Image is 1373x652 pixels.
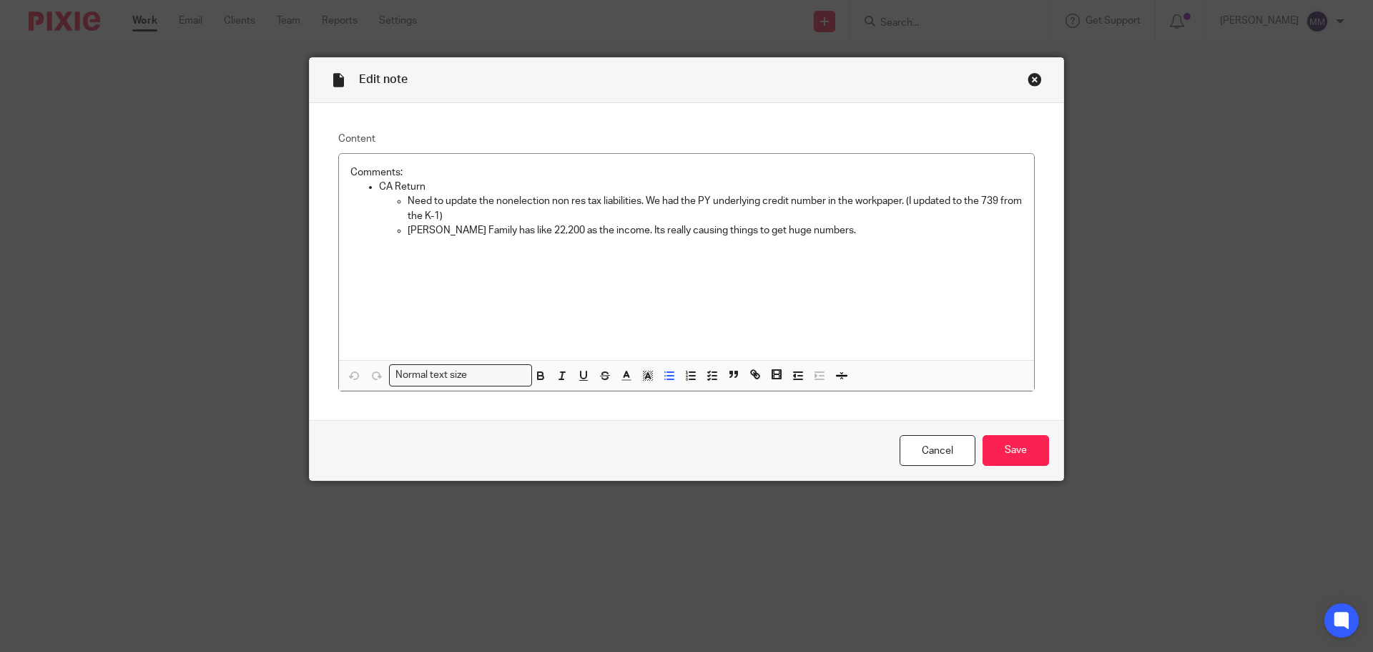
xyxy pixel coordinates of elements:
[983,435,1049,466] input: Save
[1028,72,1042,87] div: Close this dialog window
[393,368,471,383] span: Normal text size
[338,132,1035,146] label: Content
[350,165,1023,180] p: Comments:
[359,74,408,85] span: Edit note
[379,180,1023,194] p: CA Return
[389,364,532,386] div: Search for option
[408,223,1023,238] p: [PERSON_NAME] Family has like 22,200 as the income. Its really causing things to get huge numbers.
[408,194,1023,223] p: Need to update the nonelection non res tax liabilities. We had the PY underlying credit number in...
[900,435,975,466] a: Cancel
[472,368,523,383] input: Search for option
